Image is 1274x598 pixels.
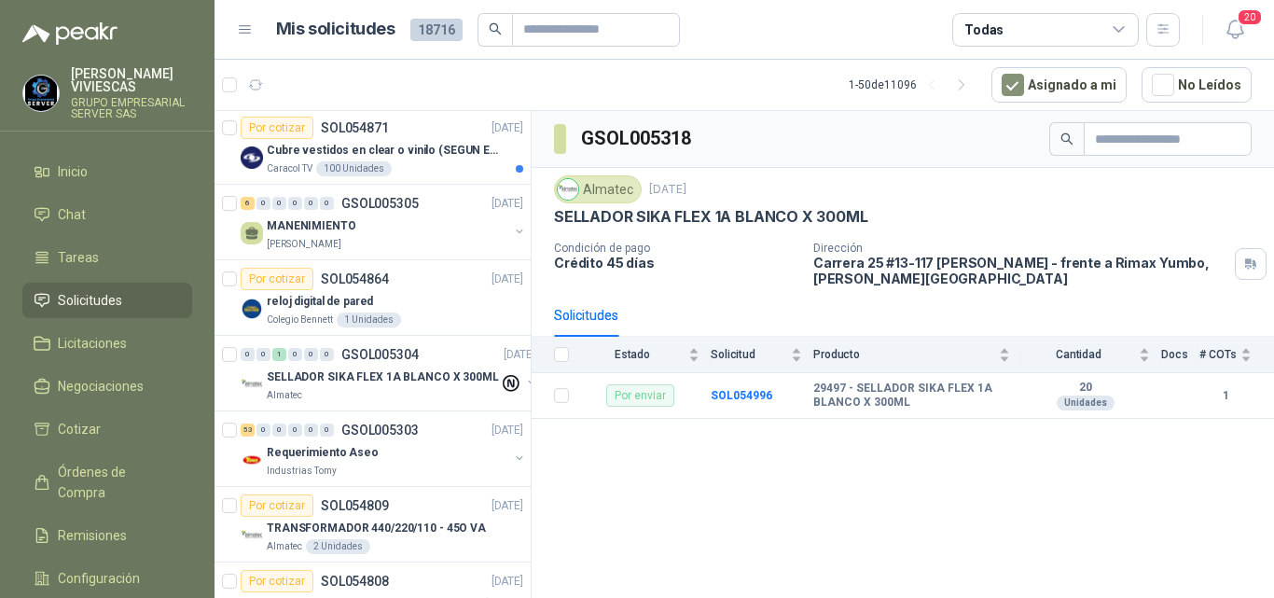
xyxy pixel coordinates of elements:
img: Company Logo [241,146,263,169]
p: Cubre vestidos en clear o vinilo (SEGUN ESPECIFICACIONES DEL ADJUNTO) [267,142,499,160]
a: 0 0 1 0 0 0 GSOL005304[DATE] Company LogoSELLADOR SIKA FLEX 1A BLANCO X 300MLAlmatec [241,343,539,403]
p: Requerimiento Aseo [267,444,379,462]
div: 2 Unidades [306,539,370,554]
p: [DATE] [649,181,686,199]
p: Dirección [813,242,1227,255]
p: reloj digital de pared [267,293,373,311]
div: Unidades [1057,396,1115,410]
p: SELLADOR SIKA FLEX 1A BLANCO X 300ML [267,369,499,386]
th: Solicitud [711,337,813,373]
p: Industrias Tomy [267,464,337,479]
div: 0 [320,348,334,361]
b: 29497 - SELLADOR SIKA FLEX 1A BLANCO X 300ML [813,382,1010,410]
p: [DATE] [492,119,523,137]
a: 6 0 0 0 0 0 GSOL005305[DATE] MANENIMIENTO[PERSON_NAME] [241,192,527,252]
span: # COTs [1199,348,1237,361]
p: SOL054809 [321,499,389,512]
a: Por cotizarSOL054809[DATE] Company LogoTRANSFORMADOR 440/220/110 - 45O VAAlmatec2 Unidades [215,487,531,563]
span: Chat [58,204,86,225]
div: Por cotizar [241,570,313,592]
div: 0 [320,197,334,210]
div: 0 [272,424,286,437]
h3: GSOL005318 [581,124,694,153]
div: Solicitudes [554,305,618,326]
span: Solicitudes [58,290,122,311]
button: Asignado a mi [991,67,1127,103]
div: 0 [256,424,270,437]
p: [DATE] [504,346,535,364]
a: SOL054996 [711,389,772,402]
button: No Leídos [1142,67,1252,103]
p: MANENIMIENTO [267,217,356,235]
div: Todas [964,20,1004,40]
b: 20 [1021,381,1150,396]
button: 20 [1218,13,1252,47]
p: GSOL005304 [341,348,419,361]
span: Remisiones [58,525,127,546]
p: Almatec [267,388,302,403]
a: Configuración [22,561,192,596]
div: 0 [304,197,318,210]
span: Solicitud [711,348,787,361]
div: 0 [256,197,270,210]
span: Licitaciones [58,333,127,354]
a: Chat [22,197,192,232]
span: 20 [1237,8,1263,26]
div: Por cotizar [241,494,313,517]
span: 18716 [410,19,463,41]
p: Colegio Bennett [267,313,333,327]
div: Por enviar [606,384,674,407]
div: Por cotizar [241,117,313,139]
p: GSOL005303 [341,424,419,437]
span: Tareas [58,247,99,268]
th: Producto [813,337,1021,373]
th: # COTs [1199,337,1274,373]
span: Producto [813,348,995,361]
p: TRANSFORMADOR 440/220/110 - 45O VA [267,520,486,537]
p: GSOL005305 [341,197,419,210]
span: Órdenes de Compra [58,462,174,503]
a: Tareas [22,240,192,275]
p: Caracol TV [267,161,312,176]
div: 1 - 50 de 11096 [849,70,976,100]
a: 53 0 0 0 0 0 GSOL005303[DATE] Company LogoRequerimiento AseoIndustrias Tomy [241,419,527,479]
div: 0 [304,424,318,437]
img: Company Logo [241,449,263,471]
p: Condición de pago [554,242,798,255]
a: Solicitudes [22,283,192,318]
b: 1 [1199,387,1252,405]
img: Company Logo [558,179,578,200]
div: 0 [241,348,255,361]
span: search [489,22,502,35]
div: 53 [241,424,255,437]
img: Company Logo [23,76,59,111]
img: Company Logo [241,373,263,396]
a: Cotizar [22,411,192,447]
th: Cantidad [1021,337,1161,373]
div: 0 [288,424,302,437]
p: [PERSON_NAME] [267,237,341,252]
p: SOL054871 [321,121,389,134]
p: [DATE] [492,271,523,288]
p: Carrera 25 #13-117 [PERSON_NAME] - frente a Rimax Yumbo , [PERSON_NAME][GEOGRAPHIC_DATA] [813,255,1227,286]
p: SOL054808 [321,575,389,588]
span: Estado [580,348,685,361]
th: Docs [1161,337,1199,373]
a: Por cotizarSOL054871[DATE] Company LogoCubre vestidos en clear o vinilo (SEGUN ESPECIFICACIONES D... [215,109,531,185]
a: Órdenes de Compra [22,454,192,510]
a: Inicio [22,154,192,189]
div: 1 [272,348,286,361]
div: 6 [241,197,255,210]
div: 0 [272,197,286,210]
p: [DATE] [492,422,523,439]
p: [DATE] [492,497,523,515]
div: 1 Unidades [337,313,401,327]
a: Negociaciones [22,369,192,404]
div: 0 [288,197,302,210]
div: Por cotizar [241,268,313,290]
p: SELLADOR SIKA FLEX 1A BLANCO X 300ML [554,207,868,227]
p: GRUPO EMPRESARIAL SERVER SAS [71,97,192,119]
p: Almatec [267,539,302,554]
a: Remisiones [22,518,192,553]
